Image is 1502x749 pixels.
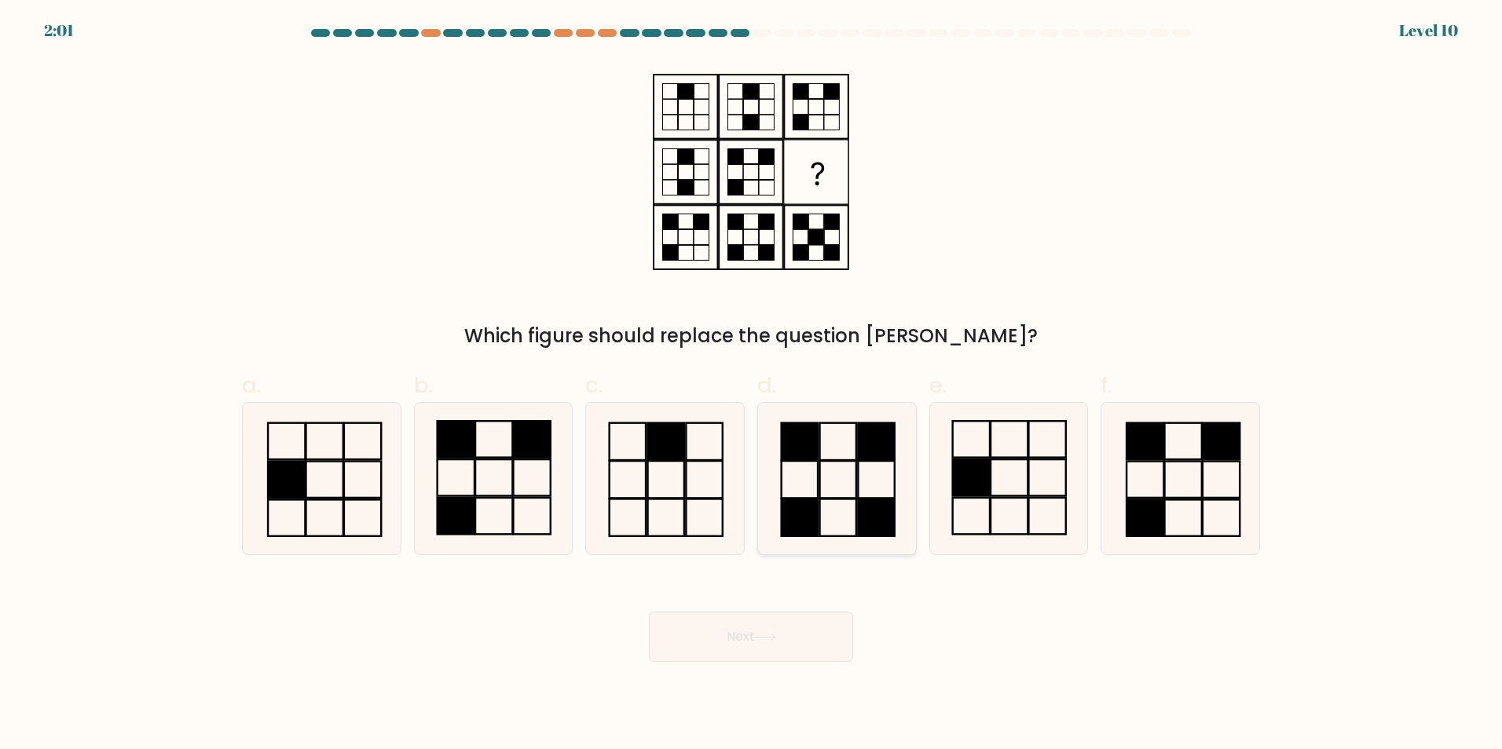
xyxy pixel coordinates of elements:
[929,370,947,400] span: e.
[251,322,1251,350] div: Which figure should replace the question [PERSON_NAME]?
[1101,370,1112,400] span: f.
[242,370,261,400] span: a.
[1399,19,1458,42] div: Level 10
[649,612,853,662] button: Next
[757,370,776,400] span: d.
[44,19,74,42] div: 2:01
[585,370,603,400] span: c.
[414,370,433,400] span: b.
